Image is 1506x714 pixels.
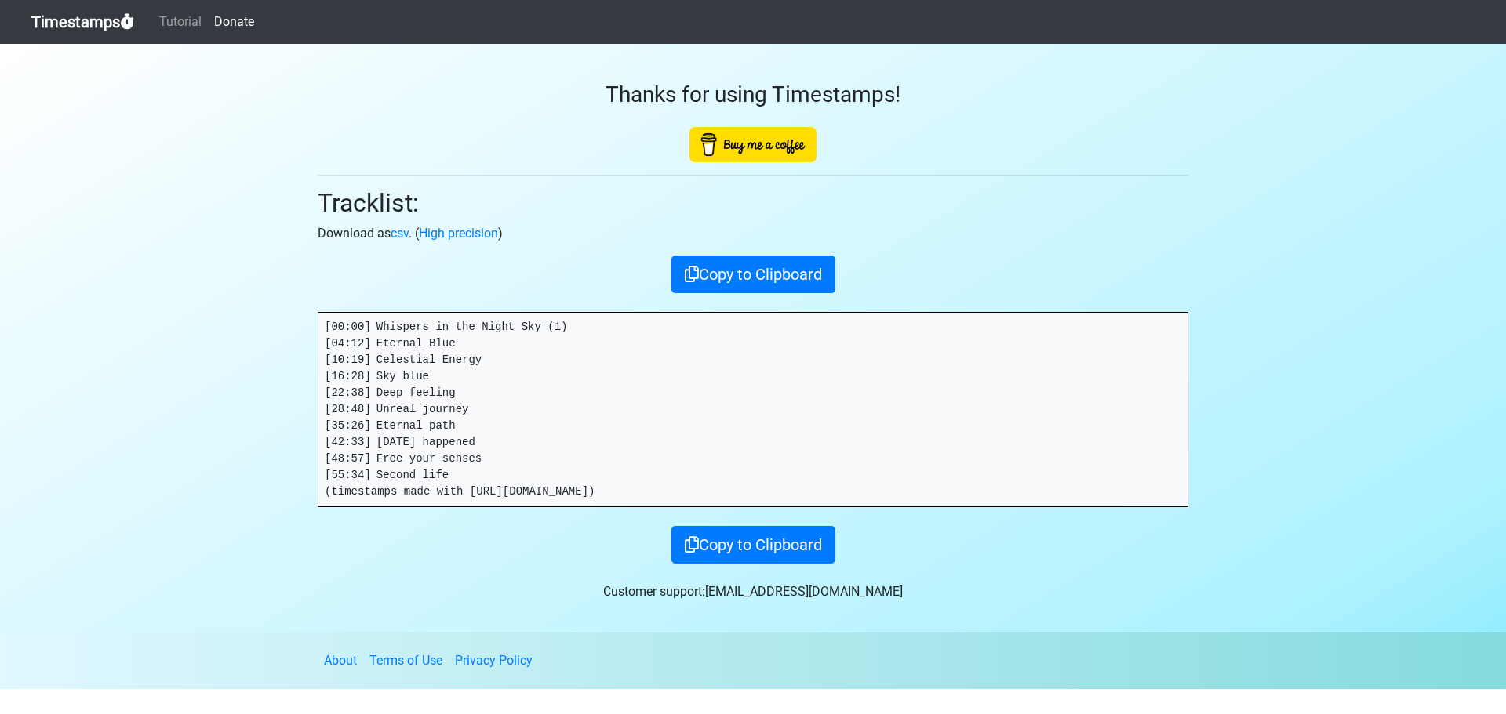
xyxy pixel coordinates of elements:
p: Download as . ( ) [318,224,1188,243]
a: Tutorial [153,6,208,38]
a: Donate [208,6,260,38]
h3: Thanks for using Timestamps! [318,82,1188,108]
a: About [324,653,357,668]
a: High precision [419,226,498,241]
img: Buy Me A Coffee [689,127,817,162]
button: Copy to Clipboard [671,256,835,293]
h2: Tracklist: [318,188,1188,218]
a: Terms of Use [369,653,442,668]
a: Timestamps [31,6,134,38]
pre: [00:00] Whispers in the Night Sky (1) [04:12] Eternal Blue [10:19] Celestial Energy [16:28] Sky b... [318,313,1188,506]
a: Privacy Policy [455,653,533,668]
button: Copy to Clipboard [671,526,835,564]
a: csv [391,226,409,241]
